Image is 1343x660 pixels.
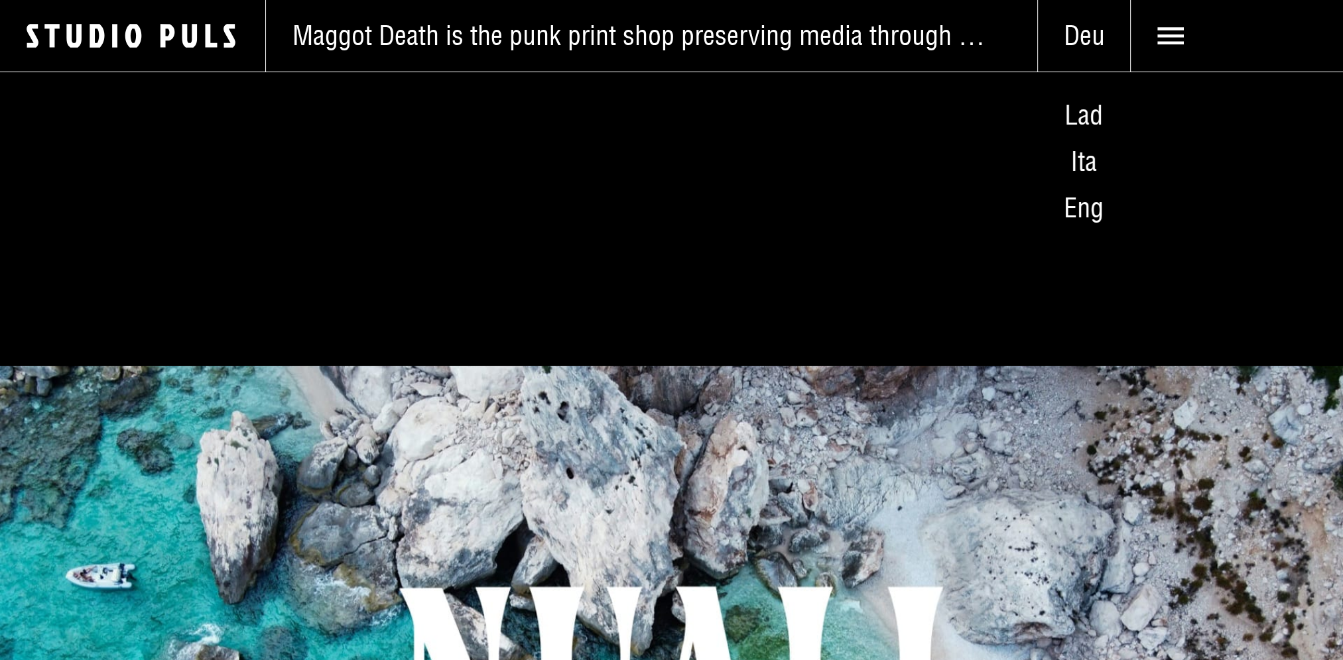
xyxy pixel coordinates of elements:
[1037,138,1130,185] a: Ita
[1064,98,1103,132] span: Lad
[1037,185,1130,231] a: Eng
[1070,144,1097,178] span: Ita
[1038,19,1130,52] span: Deu
[1064,191,1104,225] span: Eng
[1037,92,1130,138] a: Lad
[292,19,986,52] span: Maggot Death is the punk print shop preserving media through shirts that shock (NSFW)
